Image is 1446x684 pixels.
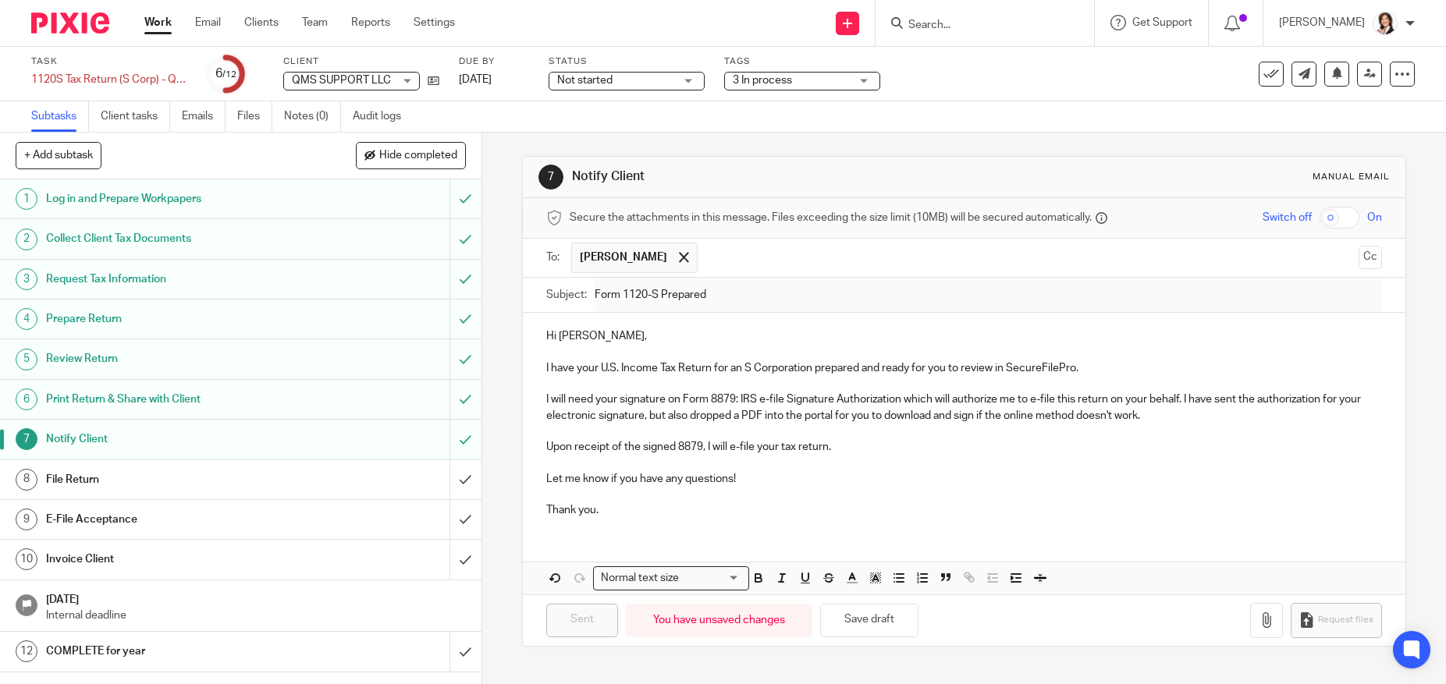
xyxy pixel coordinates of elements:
button: Save draft [820,604,918,637]
h1: Notify Client [572,168,997,185]
input: Search for option [684,570,740,587]
div: 2 [16,229,37,250]
p: Upon receipt of the signed 8879, I will e-file your tax return. [546,439,1381,455]
p: Thank you. [546,502,1381,518]
div: 7 [538,165,563,190]
h1: COMPLETE for year [46,640,304,663]
button: Cc [1359,246,1382,269]
span: Get Support [1132,17,1192,28]
a: Subtasks [31,101,89,132]
h1: E-File Acceptance [46,508,304,531]
span: Switch off [1263,210,1312,225]
span: Request files [1318,614,1373,626]
span: [DATE] [459,74,492,85]
small: /12 [222,70,236,79]
p: [PERSON_NAME] [1279,15,1365,30]
a: Settings [414,15,455,30]
button: + Add subtask [16,142,101,168]
span: Normal text size [597,570,682,587]
span: QMS SUPPORT LLC [292,75,391,86]
label: Subject: [546,287,587,303]
label: To: [546,250,563,265]
a: Emails [182,101,226,132]
span: Secure the attachments in this message. Files exceeding the size limit (10MB) will be secured aut... [570,210,1092,225]
span: [PERSON_NAME] [580,250,667,265]
div: 8 [16,469,37,491]
h1: Review Return [46,347,304,370]
h1: Invoice Client [46,548,304,571]
p: Let me know if you have any questions! [546,471,1381,487]
div: 9 [16,509,37,530]
div: 1 [16,188,37,210]
a: Audit logs [353,101,413,132]
a: Client tasks [101,101,170,132]
div: Search for option [593,566,749,590]
img: BW%20Website%203%20-%20square.jpg [1373,11,1398,36]
img: Pixie [31,12,109,34]
label: Due by [459,55,529,68]
a: Team [302,15,328,30]
h1: Collect Client Tax Documents [46,227,304,250]
span: Hide completed [379,150,457,162]
a: Notes (0) [284,101,341,132]
label: Tags [724,55,880,68]
h1: Prepare Return [46,307,304,331]
h1: Notify Client [46,427,304,451]
input: Sent [546,604,618,637]
a: Reports [351,15,390,30]
p: I have your U.S. Income Tax Return for an S Corporation prepared and ready for you to review in S... [546,360,1381,376]
h1: Log in and Prepare Workpapers [46,187,304,211]
a: Files [237,101,272,132]
label: Client [283,55,439,68]
h1: Request Tax Information [46,268,304,291]
input: Search [907,19,1047,33]
h1: File Return [46,468,304,491]
div: You have unsaved changes [626,604,812,637]
span: 3 In process [733,75,792,86]
button: Hide completed [356,142,466,168]
div: 3 [16,268,37,290]
div: 4 [16,308,37,330]
div: Manual email [1313,171,1390,183]
div: 7 [16,428,37,450]
h1: [DATE] [46,588,466,608]
label: Task [31,55,187,68]
div: 5 [16,349,37,370]
a: Clients [244,15,279,30]
div: 6 [215,65,236,83]
button: Request files [1291,603,1381,638]
p: Hi [PERSON_NAME], [546,328,1381,344]
div: 1120S Tax Return (S Corp) - QBO [31,72,187,87]
h1: Print Return & Share with Client [46,388,304,411]
span: Not started [557,75,613,86]
a: Email [195,15,221,30]
div: 6 [16,388,37,410]
a: Work [144,15,172,30]
span: On [1367,210,1382,225]
div: 12 [16,640,37,662]
div: 10 [16,548,37,570]
p: I will need your signature on Form 8879: IRS e-file Signature Authorization which will authorize ... [546,392,1381,424]
label: Status [549,55,705,68]
p: Internal deadline [46,608,466,623]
